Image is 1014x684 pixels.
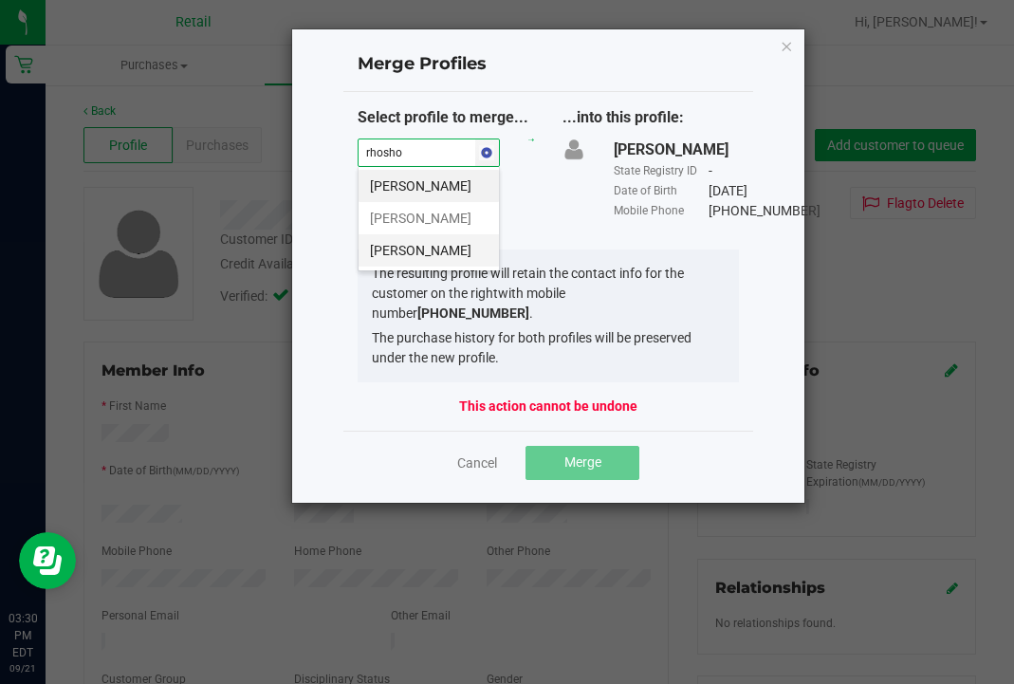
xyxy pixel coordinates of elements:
[372,328,725,368] li: The purchase history for both profiles will be preserved under the new profile.
[564,454,601,470] span: Merge
[372,264,725,324] li: The resulting profile will retain the contact info for the customer on the right
[459,397,637,416] strong: This action cannot be undone
[562,139,585,161] img: user-icon.png
[358,52,739,77] h4: Merge Profiles
[614,139,728,161] div: [PERSON_NAME]
[614,182,709,199] div: Date of Birth
[359,202,499,234] li: [PERSON_NAME]
[372,286,565,321] span: with mobile number .
[562,108,684,126] span: ...into this profile:
[709,181,747,201] div: [DATE]
[359,234,499,267] li: [PERSON_NAME]
[614,162,709,179] div: State Registry ID
[780,34,793,57] button: Close
[19,532,76,589] iframe: Resource center
[358,108,528,126] span: Select profile to merge...
[709,201,820,221] div: [PHONE_NUMBER]
[359,139,475,166] input: Type customer name to search
[528,139,534,141] img: green_arrow.svg
[457,453,497,472] a: Cancel
[417,305,529,321] strong: [PHONE_NUMBER]
[614,202,709,219] div: Mobile Phone
[709,161,712,181] div: -
[525,446,639,480] button: Merge
[359,170,499,202] li: [PERSON_NAME]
